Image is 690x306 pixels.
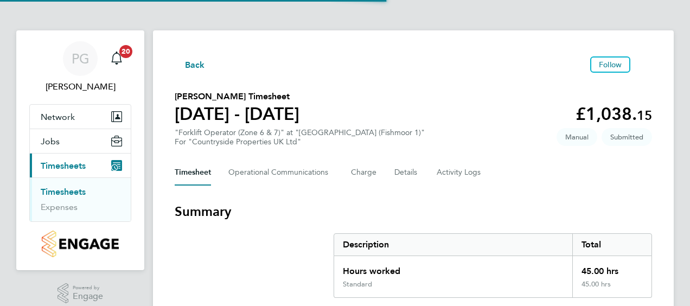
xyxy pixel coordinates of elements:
[599,60,622,69] span: Follow
[334,234,572,256] div: Description
[175,90,299,103] h2: [PERSON_NAME] Timesheet
[42,231,118,257] img: countryside-properties-logo-retina.png
[106,41,127,76] a: 20
[637,107,652,123] span: 15
[175,160,211,186] button: Timesheet
[29,80,131,93] span: Phill Grace
[572,280,651,297] div: 45.00 hrs
[228,160,334,186] button: Operational Communications
[394,160,419,186] button: Details
[41,187,86,197] a: Timesheets
[30,154,131,177] button: Timesheets
[41,202,78,212] a: Expenses
[334,233,652,298] div: Summary
[437,160,482,186] button: Activity Logs
[29,231,131,257] a: Go to home page
[557,128,597,146] span: This timesheet was manually created.
[334,256,572,280] div: Hours worked
[30,105,131,129] button: Network
[572,234,651,256] div: Total
[175,58,205,71] button: Back
[576,104,652,124] app-decimal: £1,038.
[41,112,75,122] span: Network
[29,41,131,93] a: PG[PERSON_NAME]
[30,129,131,153] button: Jobs
[343,280,372,289] div: Standard
[73,292,103,301] span: Engage
[72,52,90,66] span: PG
[175,128,425,146] div: "Forklift Operator (Zone 6 & 7)" at "[GEOGRAPHIC_DATA] (Fishmoor 1)"
[635,62,652,67] button: Timesheets Menu
[602,128,652,146] span: This timesheet is Submitted.
[119,45,132,58] span: 20
[185,59,205,72] span: Back
[41,136,60,146] span: Jobs
[175,103,299,125] h1: [DATE] - [DATE]
[175,203,652,220] h3: Summary
[16,30,144,270] nav: Main navigation
[58,283,104,304] a: Powered byEngage
[590,56,630,73] button: Follow
[73,283,103,292] span: Powered by
[30,177,131,221] div: Timesheets
[572,256,651,280] div: 45.00 hrs
[351,160,377,186] button: Charge
[175,137,425,146] div: For "Countryside Properties UK Ltd"
[41,161,86,171] span: Timesheets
